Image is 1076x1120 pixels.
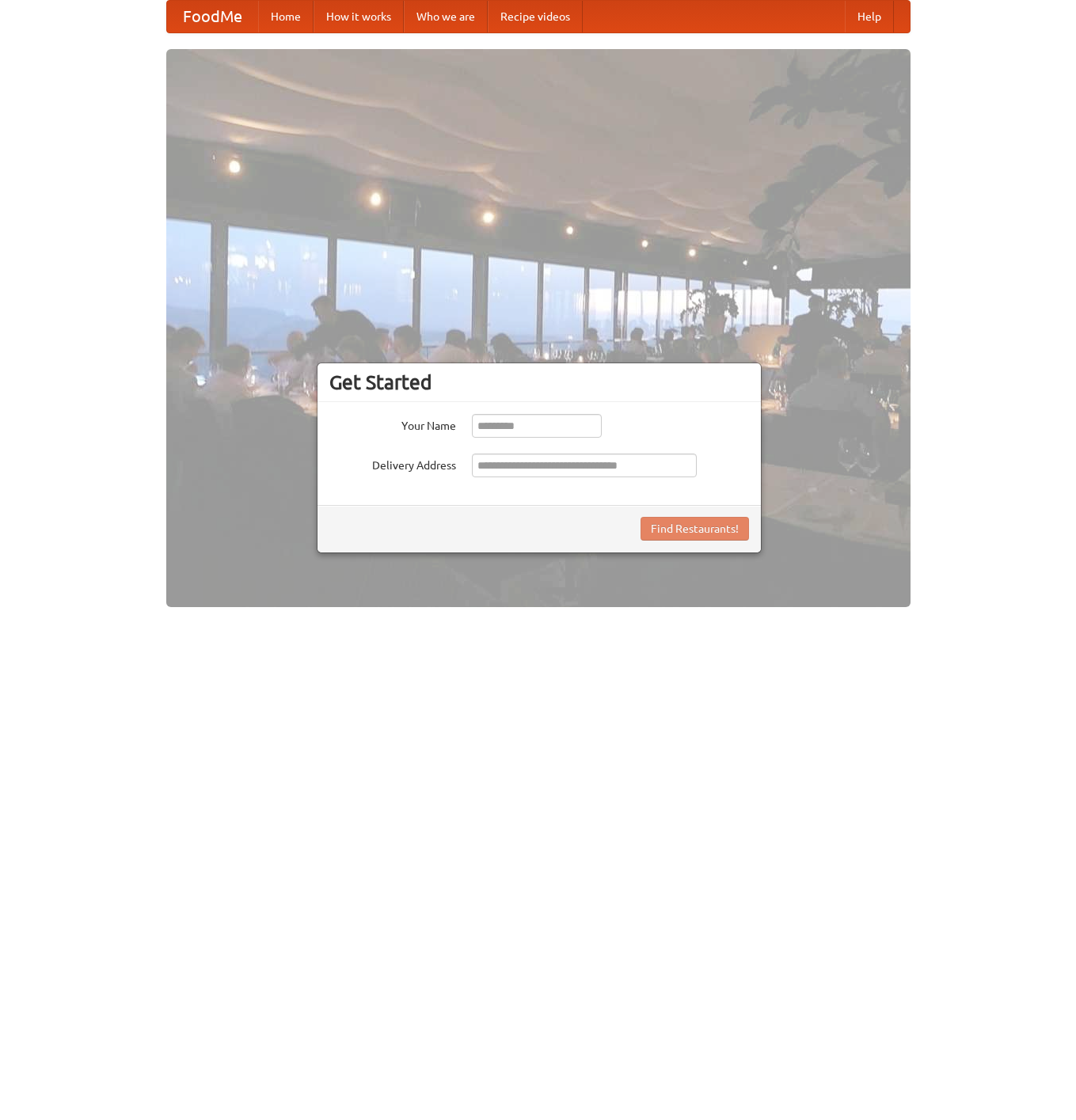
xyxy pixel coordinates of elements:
[314,1,404,32] a: How it works
[404,1,488,32] a: Who we are
[488,1,583,32] a: Recipe videos
[845,1,894,32] a: Help
[329,370,749,394] h3: Get Started
[329,454,456,473] label: Delivery Address
[258,1,314,32] a: Home
[329,414,456,434] label: Your Name
[167,1,258,32] a: FoodMe
[641,517,749,541] button: Find Restaurants!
